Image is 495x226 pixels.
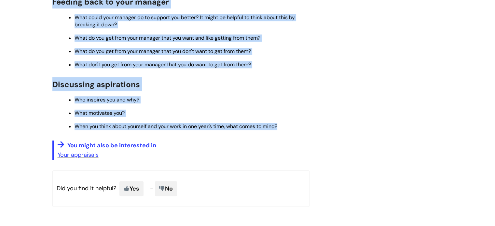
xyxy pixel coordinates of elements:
[67,141,156,149] span: You might also be interested in
[75,34,260,41] span: What do you get from your manager that you want and like getting from them?
[75,110,125,116] span: What motivates you?
[52,170,309,207] p: Did you find it helpful?
[75,123,277,130] span: When you think about yourself and your work in one year’s time, what comes to mind?
[75,96,139,103] span: Who inspires you and why?
[75,61,251,68] span: What don't you get from your manager that you do want to get from them?
[155,181,177,196] span: No
[75,48,251,55] span: What do you get from your manager that you don't want to get from them?
[58,151,99,159] a: Your appraisals
[75,14,295,28] span: What could your manager do to support you better? It might be helpful to think about this by brea...
[52,79,140,89] span: Discussing aspirations
[119,181,144,196] span: Yes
